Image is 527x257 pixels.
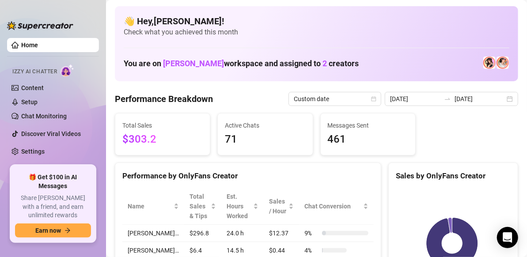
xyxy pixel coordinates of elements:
span: 71 [225,131,305,148]
span: Total Sales & Tips [190,192,209,221]
span: Sales / Hour [269,197,287,216]
a: Discover Viral Videos [21,130,81,137]
td: [PERSON_NAME]… [122,225,184,242]
span: Earn now [35,227,61,234]
td: $12.37 [264,225,300,242]
span: Chat Conversion [304,201,361,211]
td: $296.8 [184,225,221,242]
div: Sales by OnlyFans Creator [396,170,511,182]
span: 4 % [304,246,318,255]
th: Total Sales & Tips [184,188,221,225]
span: Custom date [294,92,376,106]
h4: 👋 Hey, [PERSON_NAME] ! [124,15,509,27]
span: Check what you achieved this month [124,27,509,37]
span: arrow-right [64,227,71,234]
a: Chat Monitoring [21,113,67,120]
span: [PERSON_NAME] [163,59,224,68]
img: Holly [483,57,496,69]
span: $303.2 [122,131,203,148]
span: 🎁 Get $100 in AI Messages [15,173,91,190]
input: End date [455,94,505,104]
div: Est. Hours Worked [227,192,251,221]
th: Name [122,188,184,225]
th: Sales / Hour [264,188,300,225]
a: Content [21,84,44,91]
span: swap-right [444,95,451,102]
a: Home [21,42,38,49]
button: Earn nowarrow-right [15,223,91,238]
img: 𝖍𝖔𝖑𝖑𝖞 [497,57,509,69]
span: 461 [328,131,408,148]
img: AI Chatter [61,64,74,77]
div: Open Intercom Messenger [497,227,518,248]
span: Total Sales [122,121,203,130]
a: Settings [21,148,45,155]
a: Setup [21,98,38,106]
h1: You are on workspace and assigned to creators [124,59,359,68]
span: to [444,95,451,102]
span: Share [PERSON_NAME] with a friend, and earn unlimited rewards [15,194,91,220]
span: Name [128,201,172,211]
td: 24.0 h [221,225,263,242]
img: logo-BBDzfeDw.svg [7,21,73,30]
th: Chat Conversion [299,188,374,225]
input: Start date [390,94,440,104]
span: calendar [371,96,376,102]
span: 2 [322,59,327,68]
span: 9 % [304,228,318,238]
span: Active Chats [225,121,305,130]
span: Messages Sent [328,121,408,130]
h4: Performance Breakdown [115,93,213,105]
span: Izzy AI Chatter [12,68,57,76]
div: Performance by OnlyFans Creator [122,170,374,182]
